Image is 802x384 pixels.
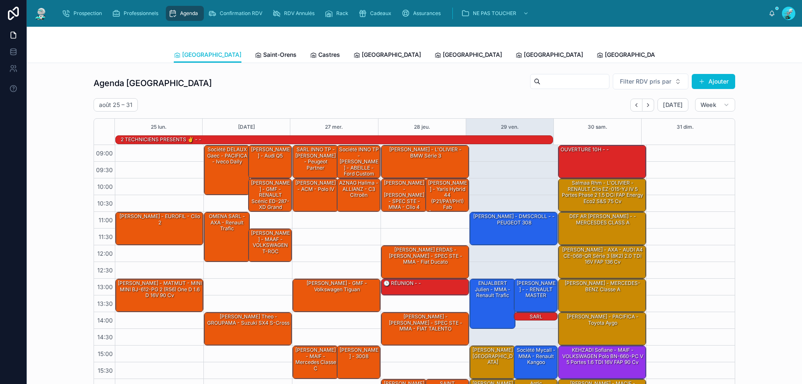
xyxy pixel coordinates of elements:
span: [GEOGRAPHIC_DATA] [362,51,421,59]
div: 27 mer. [325,119,343,135]
div: SARL INNO TP - [PERSON_NAME] - Peugeot partner [293,145,338,178]
div: [PERSON_NAME] - [PERSON_NAME] - SPEC STE - MMA - clio 4 [381,179,426,211]
button: Select Button [613,74,688,89]
div: SARL FOUCAULT - ACM - Opel Astra [514,313,558,321]
div: Société DELAUX Gaec - PACIFICA - iveco daily [204,145,249,195]
button: [DATE] [657,98,688,112]
span: 12:30 [95,267,115,274]
span: Filter RDV pris par [620,77,671,86]
span: RDV Annulés [284,10,315,17]
div: [PERSON_NAME] - 3008 [338,346,380,360]
span: Assurances [413,10,441,17]
div: [PERSON_NAME] - AXA - AUDI A4 CE-068-QR Série 3 (8K2) 2.0 TDi 16V FAP 136 cv [558,246,646,278]
a: [GEOGRAPHIC_DATA] [596,47,664,64]
button: 25 lun. [151,119,167,135]
div: 🕒 RÉUNION - - [381,279,469,295]
div: SARL FOUCAULT - ACM - Opel Astra [515,313,557,339]
div: [DATE] [238,119,255,135]
div: [PERSON_NAME] - Audi Q5 [250,146,292,160]
div: [PERSON_NAME] - [PERSON_NAME] - SPEC STE - MMA - clio 4 [383,179,426,211]
div: [PERSON_NAME] - ACM - polo IV [294,179,338,193]
a: [GEOGRAPHIC_DATA] [174,47,241,63]
div: 2 TECHNICIENS PRESENTS ✌️ - - [120,136,202,143]
div: [PERSON_NAME] - - RENAULT MASTER [515,280,557,299]
img: App logo [33,7,48,20]
div: OUVERTURE 10H - - [560,146,610,153]
div: 31 dim. [677,119,694,135]
div: [PERSON_NAME] - MAIF - Mercedes classe C [293,346,338,379]
div: [PERSON_NAME] - [PERSON_NAME] - SPEC STE - MMA - FIAT TALENTO [383,313,468,333]
div: [PERSON_NAME] Theo - GROUPAMA - Suzuki SX4 S-cross [206,313,291,327]
h2: août 25 – 31 [99,101,132,109]
div: [PERSON_NAME] - L'OLIVIER - BMW Série 3 [383,146,468,160]
div: Société INNO TP - [PERSON_NAME] - ABEILLE - Ford custom transit [338,146,380,183]
div: DEF AR [PERSON_NAME] - - MERCESDES CLASS A [558,212,646,245]
div: [PERSON_NAME] - GMF - RENAULT Scénic ED-287-XD Grand Scénic III Phase 2 1.6 dCi FAP eco2 S&S 131 cv [249,179,292,211]
span: [GEOGRAPHIC_DATA] [182,51,241,59]
div: [PERSON_NAME] - MATMUT - MINI MINI BJ-612-PG 2 (R56) One D 1.6 D 16V 90 cv [117,280,203,299]
div: [PERSON_NAME] - [PERSON_NAME] - SPEC STE - MMA - FIAT TALENTO [381,313,469,345]
div: scrollable content [55,4,769,23]
a: Confirmation RDV [206,6,268,21]
div: [PERSON_NAME] - PACIFICA - Toyota aygo [560,313,645,327]
button: Next [642,99,654,112]
button: Week [695,98,735,112]
div: [PERSON_NAME] - L'OLIVIER - BMW Série 3 [381,145,469,178]
div: [PERSON_NAME] - Yaris Hybrid 44 (P21/PA1/PH1) Fab [GEOGRAPHIC_DATA] 1.5 VVTI 12V 116 HSD Hybrid E... [426,179,469,211]
div: Société INNO TP - [PERSON_NAME] - ABEILLE - Ford custom transit [337,145,381,178]
a: Agenda [166,6,204,21]
span: 12:00 [95,250,115,257]
div: [PERSON_NAME] ERDAS - [PERSON_NAME] - SPEC STE - MMA - fiat ducato [383,246,468,266]
span: 14:00 [95,317,115,324]
span: Prospection [74,10,102,17]
div: [PERSON_NAME] - - RENAULT MASTER [514,279,558,312]
div: [PERSON_NAME] - AXA - AUDI A4 CE-068-QR Série 3 (8K2) 2.0 TDi 16V FAP 136 cv [560,246,645,266]
div: AZNAG Halima - ALLIANZ - C3 Citroën [338,179,380,199]
div: [PERSON_NAME] - GMF - Volkswagen Tiguan [294,280,380,293]
div: Société DELAUX Gaec - PACIFICA - iveco daily [206,146,249,165]
div: 28 jeu. [414,119,430,135]
span: Castres [318,51,340,59]
span: [GEOGRAPHIC_DATA] [443,51,502,59]
div: [PERSON_NAME] - DMSCROLL - - PEUGEOT 308 [470,212,557,245]
div: [PERSON_NAME][GEOGRAPHIC_DATA] [470,346,515,379]
div: OUVERTURE 10H - - [558,145,646,178]
div: [PERSON_NAME][GEOGRAPHIC_DATA] [471,346,515,366]
div: [PERSON_NAME] - Yaris Hybrid 44 (P21/PA1/PH1) Fab [GEOGRAPHIC_DATA] 1.5 VVTI 12V 116 HSD Hybrid E... [427,179,469,241]
div: [PERSON_NAME] - MAIF - Mercedes classe C [294,346,338,372]
div: OMENA SARL - AXA - Renault trafic [204,212,249,262]
div: 2 TECHNICIENS PRESENTS ✌️ - - [120,135,202,144]
span: Agenda [180,10,198,17]
div: [PERSON_NAME] - Audi Q5 [249,145,292,178]
a: Assurances [399,6,447,21]
div: Société Mycall - MMA - renault kangoo [515,346,557,366]
button: 29 ven. [501,119,519,135]
a: [GEOGRAPHIC_DATA] [515,47,583,64]
span: [GEOGRAPHIC_DATA] [605,51,664,59]
span: 13:30 [95,300,115,307]
div: [PERSON_NAME] - MATMUT - MINI MINI BJ-612-PG 2 (R56) One D 1.6 D 16V 90 cv [116,279,203,312]
div: 🕒 RÉUNION - - [383,280,422,287]
span: 09:30 [94,166,115,173]
div: 30 sam. [588,119,607,135]
div: [PERSON_NAME] - DMSCROLL - - PEUGEOT 308 [471,213,557,226]
a: Professionnels [109,6,164,21]
div: [PERSON_NAME] - MAAF - VOLKSWAGEN T-ROC [250,229,292,255]
span: [GEOGRAPHIC_DATA] [524,51,583,59]
a: Prospection [59,6,108,21]
div: [PERSON_NAME] - EUROFIL - clio 2 [117,213,203,226]
span: 10:30 [95,200,115,207]
div: KEHZADI Sofiane - MAIF - VOLKSWAGEN Polo BN-660-PC V 5 portes 1.6 TDI 16V FAP 90 cv [558,346,646,379]
button: Back [630,99,642,112]
span: 11:00 [96,216,115,224]
a: [GEOGRAPHIC_DATA] [353,47,421,64]
span: 14:30 [95,333,115,341]
div: [PERSON_NAME] - PACIFICA - Toyota aygo [558,313,646,345]
div: [PERSON_NAME] Theo - GROUPAMA - Suzuki SX4 S-cross [204,313,292,345]
a: Rack [322,6,354,21]
span: 15:00 [96,350,115,357]
h1: Agenda [GEOGRAPHIC_DATA] [94,77,212,89]
div: Salmaa Rhm - L'OLIVIER - RENAULT Clio EZ-015-YJ IV 5 Portes Phase 2 1.5 dCi FAP Energy eco2 S&S 7... [560,179,645,205]
div: [PERSON_NAME] - GMF - Volkswagen Tiguan [293,279,380,312]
